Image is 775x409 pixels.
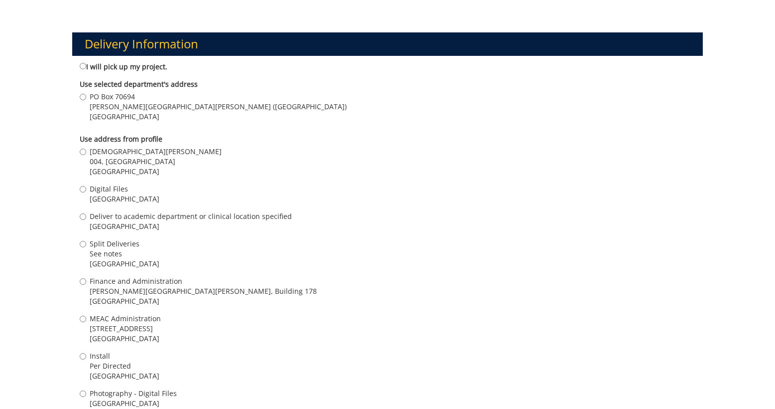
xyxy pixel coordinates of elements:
span: Split Deliveries [90,239,159,249]
span: [GEOGRAPHIC_DATA] [90,194,159,204]
span: Deliver to academic department or clinical location specified [90,211,292,221]
input: MEAC Administration [STREET_ADDRESS] [GEOGRAPHIC_DATA] [80,316,86,322]
span: Finance and Administration [90,276,317,286]
input: Split Deliveries See notes [GEOGRAPHIC_DATA] [80,241,86,247]
span: [GEOGRAPHIC_DATA] [90,112,347,122]
input: Install Per Directed [GEOGRAPHIC_DATA] [80,353,86,360]
input: Photography - Digital Files [GEOGRAPHIC_DATA] [80,391,86,397]
span: See notes [90,249,159,259]
label: I will pick up my project. [80,61,167,72]
span: [GEOGRAPHIC_DATA] [90,371,159,381]
b: Use address from profile [80,134,162,144]
h3: Delivery Information [72,32,703,55]
span: PO Box 70694 [90,92,347,102]
input: PO Box 70694 [PERSON_NAME][GEOGRAPHIC_DATA][PERSON_NAME] ([GEOGRAPHIC_DATA]) [GEOGRAPHIC_DATA] [80,94,86,100]
span: [GEOGRAPHIC_DATA] [90,334,161,344]
span: [GEOGRAPHIC_DATA] [90,221,292,231]
span: [PERSON_NAME][GEOGRAPHIC_DATA][PERSON_NAME] ([GEOGRAPHIC_DATA]) [90,102,347,112]
span: Per Directed [90,361,159,371]
input: [DEMOGRAPHIC_DATA][PERSON_NAME] 004, [GEOGRAPHIC_DATA] [GEOGRAPHIC_DATA] [80,149,86,155]
input: I will pick up my project. [80,63,86,69]
input: Finance and Administration [PERSON_NAME][GEOGRAPHIC_DATA][PERSON_NAME], Building 178 [GEOGRAPHIC_... [80,278,86,285]
span: [PERSON_NAME][GEOGRAPHIC_DATA][PERSON_NAME], Building 178 [90,286,317,296]
span: [STREET_ADDRESS] [90,324,161,334]
span: [GEOGRAPHIC_DATA] [90,167,222,177]
span: [GEOGRAPHIC_DATA] [90,296,317,306]
span: [GEOGRAPHIC_DATA] [90,259,159,269]
span: MEAC Administration [90,314,161,324]
b: Use selected department's address [80,79,198,89]
input: Deliver to academic department or clinical location specified [GEOGRAPHIC_DATA] [80,213,86,220]
input: Digital Files [GEOGRAPHIC_DATA] [80,186,86,193]
span: 004, [GEOGRAPHIC_DATA] [90,157,222,167]
span: Digital Files [90,184,159,194]
span: [DEMOGRAPHIC_DATA][PERSON_NAME] [90,147,222,157]
span: Install [90,351,159,361]
span: [GEOGRAPHIC_DATA] [90,399,177,409]
span: Photography - Digital Files [90,389,177,399]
